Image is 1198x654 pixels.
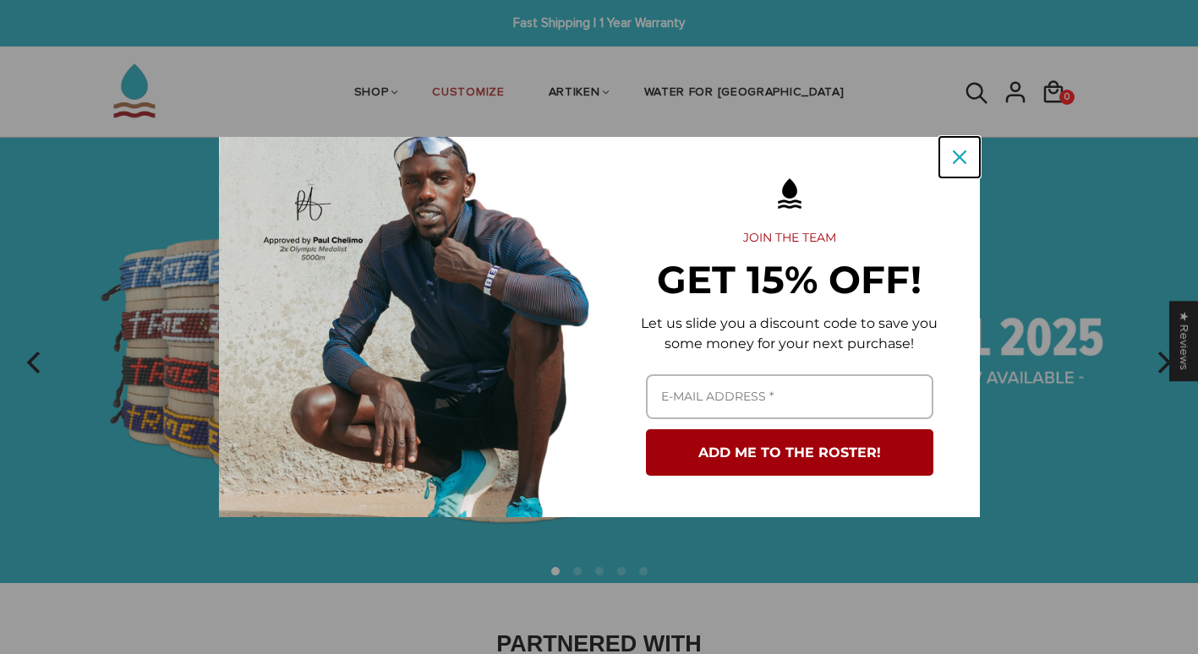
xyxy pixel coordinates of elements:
svg: close icon [953,150,966,164]
strong: GET 15% OFF! [657,256,922,302]
p: Let us slide you a discount code to save you some money for your next purchase! [626,313,953,354]
button: ADD ME TO THE ROSTER! [646,429,933,476]
h2: JOIN THE TEAM [626,231,953,246]
input: Email field [646,374,933,419]
button: Close [939,137,980,177]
